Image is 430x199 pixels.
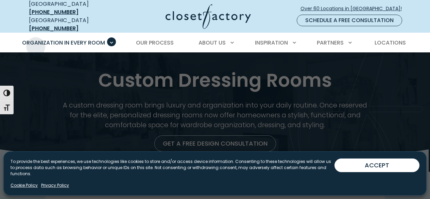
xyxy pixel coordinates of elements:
[29,8,79,16] a: [PHONE_NUMBER]
[166,4,251,29] img: Closet Factory Logo
[11,159,334,177] p: To provide the best experiences, we use technologies like cookies to store and/or access device i...
[334,159,419,172] button: ACCEPT
[29,16,112,33] div: [GEOGRAPHIC_DATA]
[41,182,69,188] a: Privacy Policy
[11,182,38,188] a: Cookie Policy
[29,24,79,32] a: [PHONE_NUMBER]
[255,39,288,47] span: Inspiration
[136,39,174,47] span: Our Process
[375,39,406,47] span: Locations
[22,39,105,47] span: Organization in Every Room
[199,39,226,47] span: About Us
[317,39,344,47] span: Partners
[300,3,408,15] a: Over 60 Locations in [GEOGRAPHIC_DATA]!
[300,5,407,12] span: Over 60 Locations in [GEOGRAPHIC_DATA]!
[17,33,413,52] nav: Primary Menu
[297,15,402,26] a: Schedule a Free Consultation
